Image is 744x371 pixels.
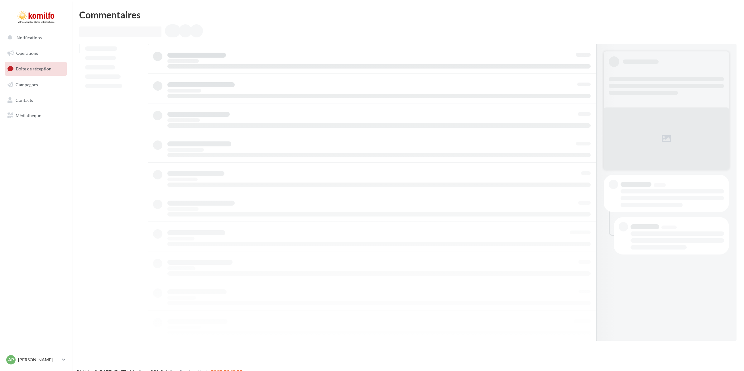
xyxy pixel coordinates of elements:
a: AP [PERSON_NAME] [5,354,67,366]
span: Contacts [16,97,33,102]
a: Opérations [4,47,68,60]
p: [PERSON_NAME] [18,357,60,363]
span: Opérations [16,50,38,56]
a: Boîte de réception [4,62,68,75]
button: Notifications [4,31,65,44]
a: Campagnes [4,78,68,91]
span: Boîte de réception [16,66,51,71]
span: Campagnes [16,82,38,87]
a: Médiathèque [4,109,68,122]
a: Contacts [4,94,68,107]
span: AP [8,357,14,363]
span: Notifications [17,35,42,40]
div: Commentaires [79,10,737,19]
span: Médiathèque [16,113,41,118]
